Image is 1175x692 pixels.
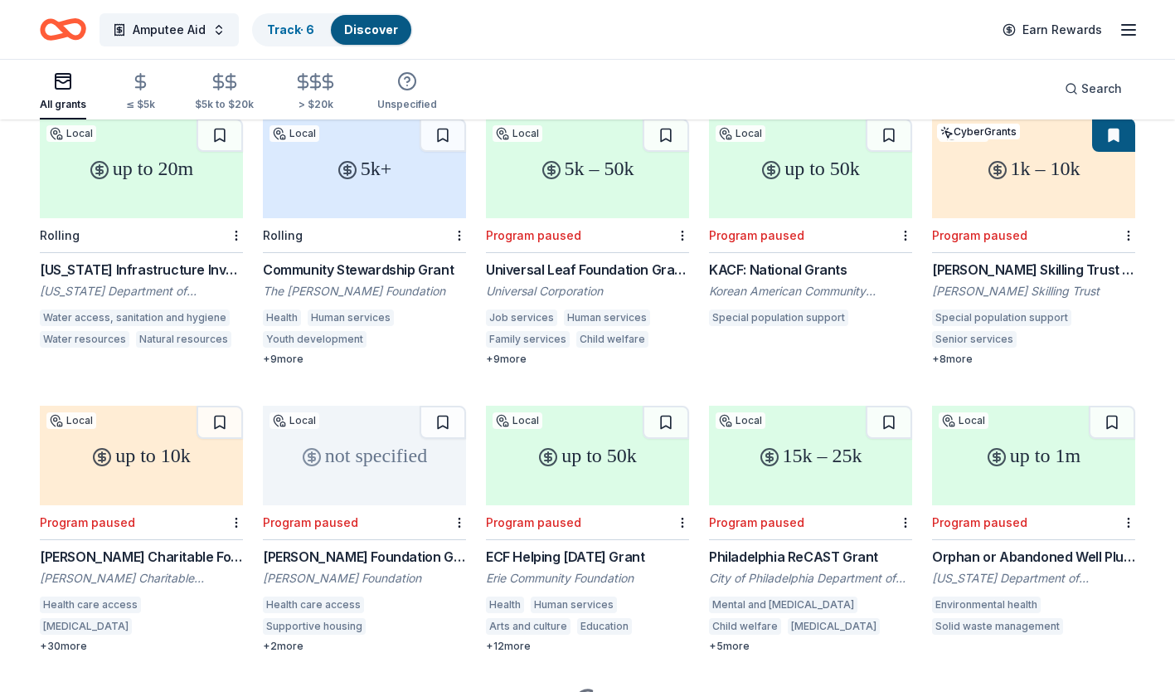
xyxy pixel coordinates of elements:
[493,412,542,429] div: Local
[932,406,1135,640] a: up to 1mLocalProgram pausedOrphan or Abandoned Well Plugging Grant Program[US_STATE] Department o...
[709,119,912,331] a: up to 50kLocalProgram pausedKACF: National GrantsKorean American Community FoundationSpecial popu...
[40,283,243,300] div: [US_STATE] Department of Community and Economic Development
[932,353,1135,366] div: + 8 more
[40,406,243,505] div: up to 10k
[40,228,80,242] div: Rolling
[263,260,466,280] div: Community Stewardship Grant
[932,570,1135,587] div: [US_STATE] Department of Community and Economic Development
[486,228,581,242] div: Program paused
[576,331,648,348] div: Child welfare
[932,515,1027,529] div: Program paused
[372,618,459,635] div: Human services
[932,331,1017,348] div: Senior services
[267,22,314,37] a: Track· 6
[126,98,155,111] div: ≤ $5k
[1051,72,1135,105] button: Search
[46,412,96,429] div: Local
[294,66,337,119] button: > $20k
[709,640,912,653] div: + 5 more
[577,618,632,635] div: Education
[40,515,135,529] div: Program paused
[932,406,1135,505] div: up to 1m
[100,13,239,46] button: Amputee Aid
[263,597,364,613] div: Health care access
[46,125,96,142] div: Local
[932,618,1063,635] div: Solid waste management
[709,119,912,218] div: up to 50k
[531,597,617,613] div: Human services
[709,228,804,242] div: Program paused
[40,119,243,218] div: up to 20m
[40,570,243,587] div: [PERSON_NAME] Charitable Foundation
[252,13,413,46] button: Track· 6Discover
[932,597,1041,613] div: Environmental health
[308,309,394,326] div: Human services
[932,260,1135,280] div: [PERSON_NAME] Skilling Trust Grant
[40,618,132,635] div: [MEDICAL_DATA]
[486,119,689,366] a: 5k – 50kLocalProgram pausedUniversal Leaf Foundation GrantsUniversal CorporationJob servicesHuman...
[269,412,319,429] div: Local
[133,20,206,40] span: Amputee Aid
[1081,79,1122,99] span: Search
[486,597,524,613] div: Health
[263,618,366,635] div: Supportive housing
[40,65,86,119] button: All grants
[486,260,689,280] div: Universal Leaf Foundation Grants
[486,331,570,348] div: Family services
[709,547,912,567] div: Philadelphia ReCAST Grant
[263,570,466,587] div: [PERSON_NAME] Foundation
[40,10,86,49] a: Home
[716,412,765,429] div: Local
[263,283,466,300] div: The [PERSON_NAME] Foundation
[136,331,231,348] div: Natural resources
[263,515,358,529] div: Program paused
[40,406,243,653] a: up to 10kLocalProgram paused[PERSON_NAME] Charitable Foundation Grant[PERSON_NAME] Charitable Fou...
[709,260,912,280] div: KACF: National Grants
[709,570,912,587] div: City of Philadelphia Department of Behavioral Health and [MEDICAL_DATA] Services (DBHIDS)
[932,547,1135,567] div: Orphan or Abandoned Well Plugging Grant Program
[932,228,1027,242] div: Program paused
[788,618,880,635] div: [MEDICAL_DATA]
[932,283,1135,300] div: [PERSON_NAME] Skilling Trust
[126,66,155,119] button: ≤ $5k
[269,125,319,142] div: Local
[40,260,243,280] div: [US_STATE] Infrastructure Investment Authority Grant Program
[709,515,804,529] div: Program paused
[263,353,466,366] div: + 9 more
[932,119,1135,218] div: 1k – 10k
[486,640,689,653] div: + 12 more
[263,228,303,242] div: Rolling
[486,406,689,505] div: up to 50k
[486,570,689,587] div: Erie Community Foundation
[993,15,1112,45] a: Earn Rewards
[1023,331,1126,348] div: Homeless services
[486,119,689,218] div: 5k – 50k
[40,119,243,353] a: up to 20mLocalRolling[US_STATE] Infrastructure Investment Authority Grant Program[US_STATE] Depar...
[486,515,581,529] div: Program paused
[709,309,848,326] div: Special population support
[486,309,557,326] div: Job services
[40,98,86,111] div: All grants
[709,597,857,613] div: Mental and [MEDICAL_DATA]
[263,406,466,505] div: not specified
[564,309,650,326] div: Human services
[709,283,912,300] div: Korean American Community Foundation
[263,640,466,653] div: + 2 more
[40,597,141,613] div: Health care access
[344,22,398,37] a: Discover
[195,66,254,119] button: $5k to $20k
[486,406,689,653] a: up to 50kLocalProgram pausedECF Helping [DATE] GrantErie Community FoundationHealthHuman services...
[263,547,466,567] div: [PERSON_NAME] Foundation Grant
[486,618,571,635] div: Arts and culture
[195,98,254,111] div: $5k to $20k
[709,618,781,635] div: Child welfare
[377,65,437,119] button: Unspecified
[263,331,367,348] div: Youth development
[377,98,437,111] div: Unspecified
[263,406,466,653] a: not specifiedLocalProgram paused[PERSON_NAME] Foundation Grant[PERSON_NAME] FoundationHealth care...
[263,119,466,366] a: 5k+LocalRollingCommunity Stewardship GrantThe [PERSON_NAME] FoundationHealthHuman servicesYouth d...
[939,412,988,429] div: Local
[709,406,912,653] a: 15k – 25kLocalProgram pausedPhiladelphia ReCAST GrantCity of Philadelphia Department of Behaviora...
[294,98,337,111] div: > $20k
[40,547,243,567] div: [PERSON_NAME] Charitable Foundation Grant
